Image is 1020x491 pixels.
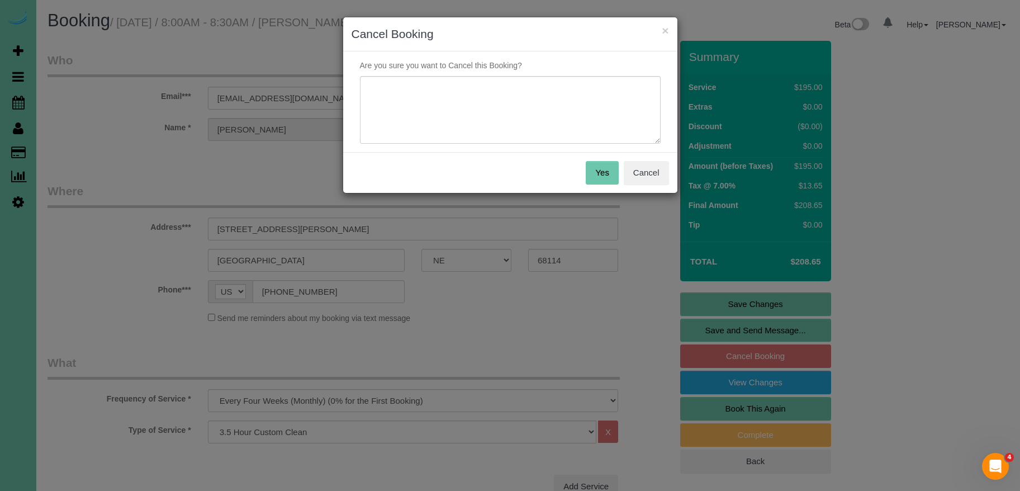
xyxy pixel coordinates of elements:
[982,453,1009,480] iframe: Intercom live chat
[624,161,669,185] button: Cancel
[352,26,669,43] h3: Cancel Booking
[352,60,669,71] p: Are you sure you want to Cancel this Booking?
[586,161,618,185] button: Yes
[343,17,677,193] sui-modal: Cancel Booking
[662,25,668,36] button: ×
[1005,453,1014,462] span: 4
